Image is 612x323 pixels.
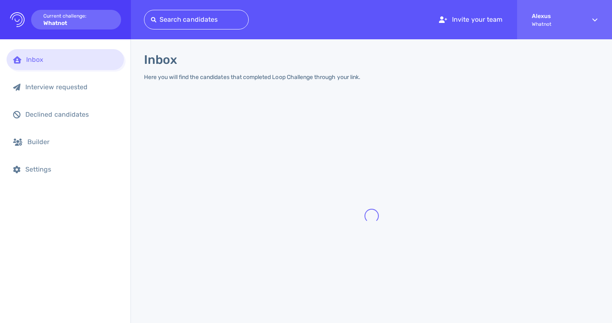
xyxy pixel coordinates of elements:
[26,56,117,63] div: Inbox
[25,165,117,173] div: Settings
[532,13,578,20] strong: Alexus
[144,52,177,67] h1: Inbox
[27,138,117,146] div: Builder
[144,74,360,81] div: Here you will find the candidates that completed Loop Challenge through your link.
[25,83,117,91] div: Interview requested
[532,21,578,27] span: Whatnot
[25,111,117,118] div: Declined candidates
